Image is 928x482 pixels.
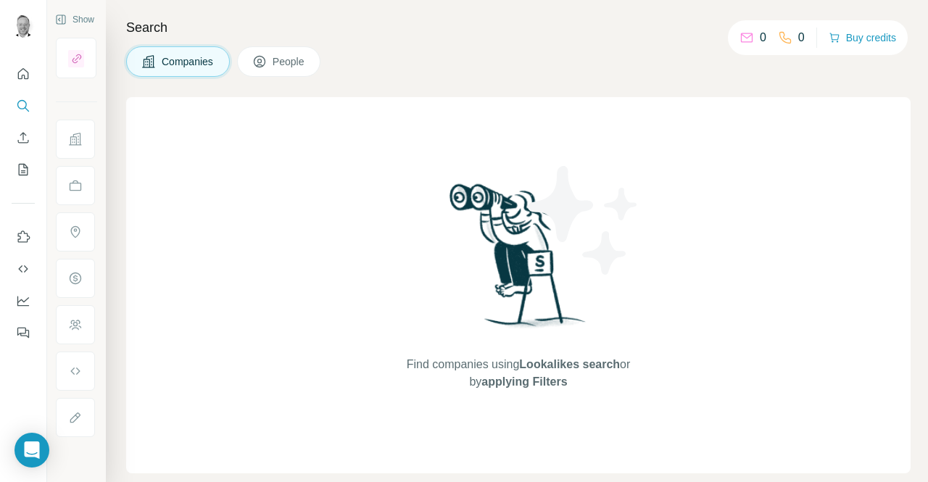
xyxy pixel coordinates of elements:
button: Use Surfe on LinkedIn [12,224,35,250]
button: My lists [12,157,35,183]
span: Companies [162,54,215,69]
div: Open Intercom Messenger [14,433,49,468]
button: Dashboard [12,288,35,314]
button: Enrich CSV [12,125,35,151]
img: Avatar [12,14,35,38]
img: Surfe Illustration - Woman searching with binoculars [443,180,594,341]
p: 0 [760,29,766,46]
button: Use Surfe API [12,256,35,282]
p: 0 [798,29,805,46]
button: Buy credits [829,28,896,48]
span: Find companies using or by [402,356,634,391]
span: People [273,54,306,69]
button: Feedback [12,320,35,346]
h4: Search [126,17,911,38]
button: Show [45,9,104,30]
span: Lookalikes search [519,358,620,370]
span: applying Filters [481,375,567,388]
button: Quick start [12,61,35,87]
button: Search [12,93,35,119]
img: Surfe Illustration - Stars [518,155,649,286]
